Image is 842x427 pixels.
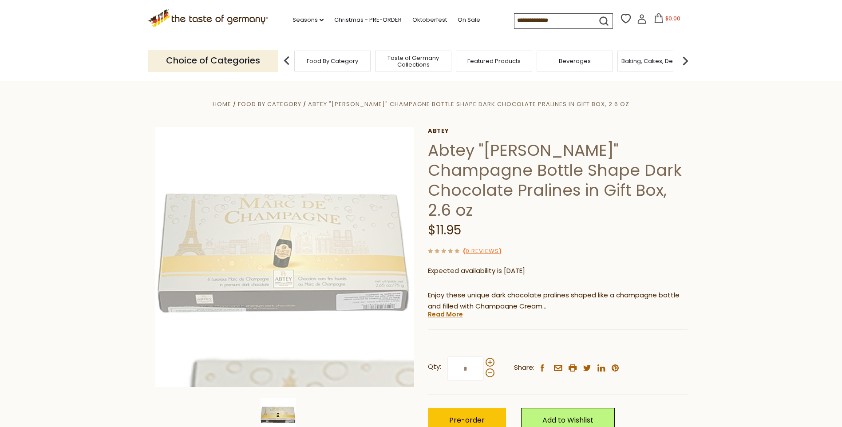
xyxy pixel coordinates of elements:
a: Baking, Cakes, Desserts [621,58,690,64]
a: Food By Category [238,100,301,108]
a: Home [213,100,231,108]
a: On Sale [458,15,480,25]
span: Pre-order [449,415,485,425]
a: Taste of Germany Collections [378,55,449,68]
img: previous arrow [278,52,296,70]
a: 0 Reviews [466,247,499,256]
a: Featured Products [467,58,521,64]
span: Share: [514,362,534,373]
span: $0.00 [665,15,680,22]
button: $0.00 [648,13,686,27]
h1: Abtey "[PERSON_NAME]" Champagne Bottle Shape Dark Chocolate Pralines in Gift Box, 2.6 oz [428,140,688,220]
a: Read More [428,310,463,319]
a: Christmas - PRE-ORDER [334,15,402,25]
a: Oktoberfest [412,15,447,25]
a: Beverages [559,58,591,64]
p: Choice of Categories [148,50,278,71]
a: Food By Category [307,58,358,64]
img: next arrow [676,52,694,70]
a: Abtey [428,127,688,134]
span: ( ) [463,247,502,255]
a: Abtey "[PERSON_NAME]" Champagne Bottle Shape Dark Chocolate Pralines in Gift Box, 2.6 oz [308,100,629,108]
p: Enjoy these unique dark chocolate pralines shaped like a champagne bottle and filled with Champag... [428,290,688,312]
span: $11.95 [428,221,461,239]
a: Seasons [293,15,324,25]
img: Abtey "Marc de Champagne" Champagne Bottle Shape Dark Chocolate Pralines in Gift Box, 2.6 oz [155,127,415,387]
input: Qty: [447,356,484,381]
p: Expected availability is [DATE] [428,265,688,277]
strong: Qty: [428,361,441,372]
